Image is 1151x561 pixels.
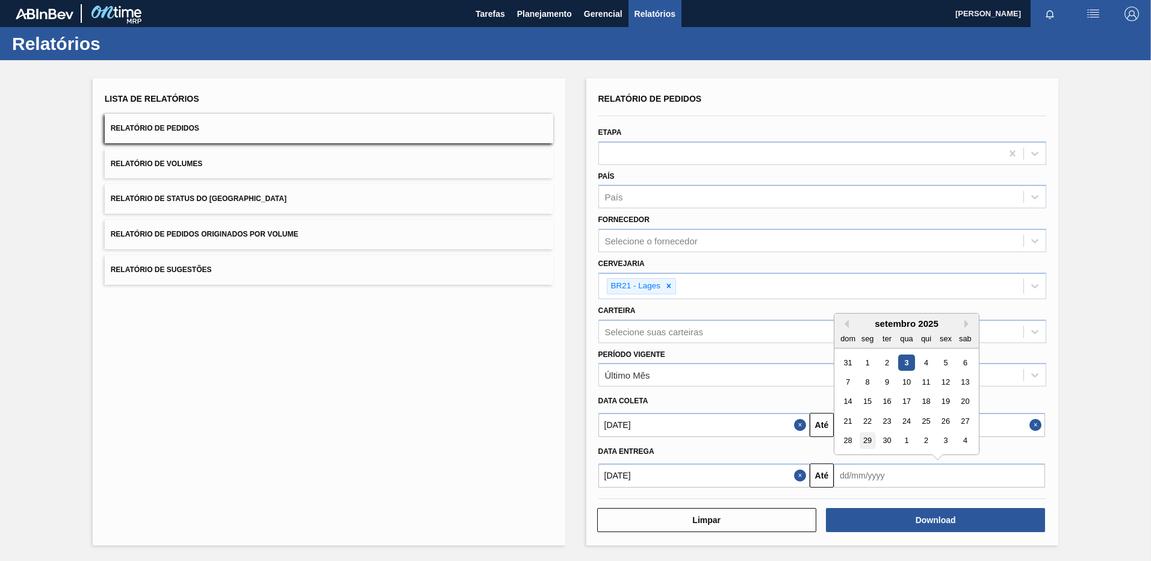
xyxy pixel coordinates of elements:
input: dd/mm/yyyy [598,463,810,488]
span: Relatórios [634,7,675,21]
span: Planejamento [517,7,572,21]
div: Choose sábado, 27 de setembro de 2025 [957,413,973,429]
button: Download [826,508,1045,532]
div: Choose sexta-feira, 19 de setembro de 2025 [937,394,954,410]
span: Gerencial [584,7,622,21]
span: Data coleta [598,397,648,405]
div: Choose terça-feira, 16 de setembro de 2025 [879,394,895,410]
label: Período Vigente [598,350,665,359]
div: Choose domingo, 14 de setembro de 2025 [840,394,856,410]
div: Choose sexta-feira, 3 de outubro de 2025 [937,433,954,449]
div: Choose segunda-feira, 1 de setembro de 2025 [859,355,875,371]
div: dom [840,330,856,347]
span: Relatório de Sugestões [111,265,212,274]
button: Next Month [964,320,973,328]
div: Selecione o fornecedor [605,236,698,246]
input: dd/mm/yyyy [834,463,1045,488]
span: Lista de Relatórios [105,94,199,104]
img: TNhmsLtSVTkK8tSr43FrP2fwEKptu5GPRR3wAAAABJRU5ErkJggg== [16,8,73,19]
div: Choose quarta-feira, 17 de setembro de 2025 [898,394,914,410]
div: Último Mês [605,370,650,380]
div: qui [918,330,934,347]
div: Choose terça-feira, 9 de setembro de 2025 [879,374,895,390]
div: Choose quinta-feira, 4 de setembro de 2025 [918,355,934,371]
div: Choose domingo, 31 de agosto de 2025 [840,355,856,371]
button: Limpar [597,508,816,532]
div: Choose sexta-feira, 5 de setembro de 2025 [937,355,954,371]
span: Relatório de Volumes [111,160,202,168]
span: Tarefas [476,7,505,21]
button: Close [794,413,810,437]
div: Choose sexta-feira, 26 de setembro de 2025 [937,413,954,429]
button: Notificações [1031,5,1069,22]
span: Relatório de Status do [GEOGRAPHIC_DATA] [111,194,287,203]
img: userActions [1086,7,1100,21]
div: qua [898,330,914,347]
div: BR21 - Lages [607,279,663,294]
div: Choose domingo, 21 de setembro de 2025 [840,413,856,429]
div: setembro 2025 [834,318,979,329]
div: Choose quarta-feira, 1 de outubro de 2025 [898,433,914,449]
div: Choose segunda-feira, 15 de setembro de 2025 [859,394,875,410]
div: Choose terça-feira, 23 de setembro de 2025 [879,413,895,429]
div: sab [957,330,973,347]
div: Choose sábado, 13 de setembro de 2025 [957,374,973,390]
div: Choose quarta-feira, 24 de setembro de 2025 [898,413,914,429]
button: Relatório de Pedidos Originados por Volume [105,220,553,249]
label: Cervejaria [598,259,645,268]
div: Choose domingo, 7 de setembro de 2025 [840,374,856,390]
input: dd/mm/yyyy [598,413,810,437]
div: Choose quarta-feira, 3 de setembro de 2025 [898,355,914,371]
div: seg [859,330,875,347]
span: Relatório de Pedidos Originados por Volume [111,230,299,238]
div: Choose sexta-feira, 12 de setembro de 2025 [937,374,954,390]
span: Relatório de Pedidos [598,94,702,104]
label: Carteira [598,306,636,315]
div: Choose segunda-feira, 29 de setembro de 2025 [859,433,875,449]
div: ter [879,330,895,347]
button: Até [810,463,834,488]
div: month 2025-09 [838,353,975,450]
button: Relatório de Sugestões [105,255,553,285]
div: Choose domingo, 28 de setembro de 2025 [840,433,856,449]
div: País [605,192,623,202]
div: Choose quarta-feira, 10 de setembro de 2025 [898,374,914,390]
label: Fornecedor [598,215,650,224]
div: Choose quinta-feira, 18 de setembro de 2025 [918,394,934,410]
button: Close [794,463,810,488]
button: Close [1029,413,1045,437]
div: Choose sábado, 4 de outubro de 2025 [957,433,973,449]
div: Selecione suas carteiras [605,326,703,336]
div: Choose segunda-feira, 22 de setembro de 2025 [859,413,875,429]
div: Choose terça-feira, 2 de setembro de 2025 [879,355,895,371]
button: Relatório de Volumes [105,149,553,179]
div: Choose quinta-feira, 2 de outubro de 2025 [918,433,934,449]
div: sex [937,330,954,347]
h1: Relatórios [12,37,226,51]
button: Previous Month [840,320,849,328]
button: Até [810,413,834,437]
div: Choose segunda-feira, 8 de setembro de 2025 [859,374,875,390]
div: Choose quinta-feira, 25 de setembro de 2025 [918,413,934,429]
button: Relatório de Pedidos [105,114,553,143]
img: Logout [1125,7,1139,21]
div: Choose sábado, 6 de setembro de 2025 [957,355,973,371]
div: Choose terça-feira, 30 de setembro de 2025 [879,433,895,449]
span: Data entrega [598,447,654,456]
button: Relatório de Status do [GEOGRAPHIC_DATA] [105,184,553,214]
span: Relatório de Pedidos [111,124,199,132]
div: Choose sábado, 20 de setembro de 2025 [957,394,973,410]
div: Choose quinta-feira, 11 de setembro de 2025 [918,374,934,390]
label: Etapa [598,128,622,137]
label: País [598,172,615,181]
